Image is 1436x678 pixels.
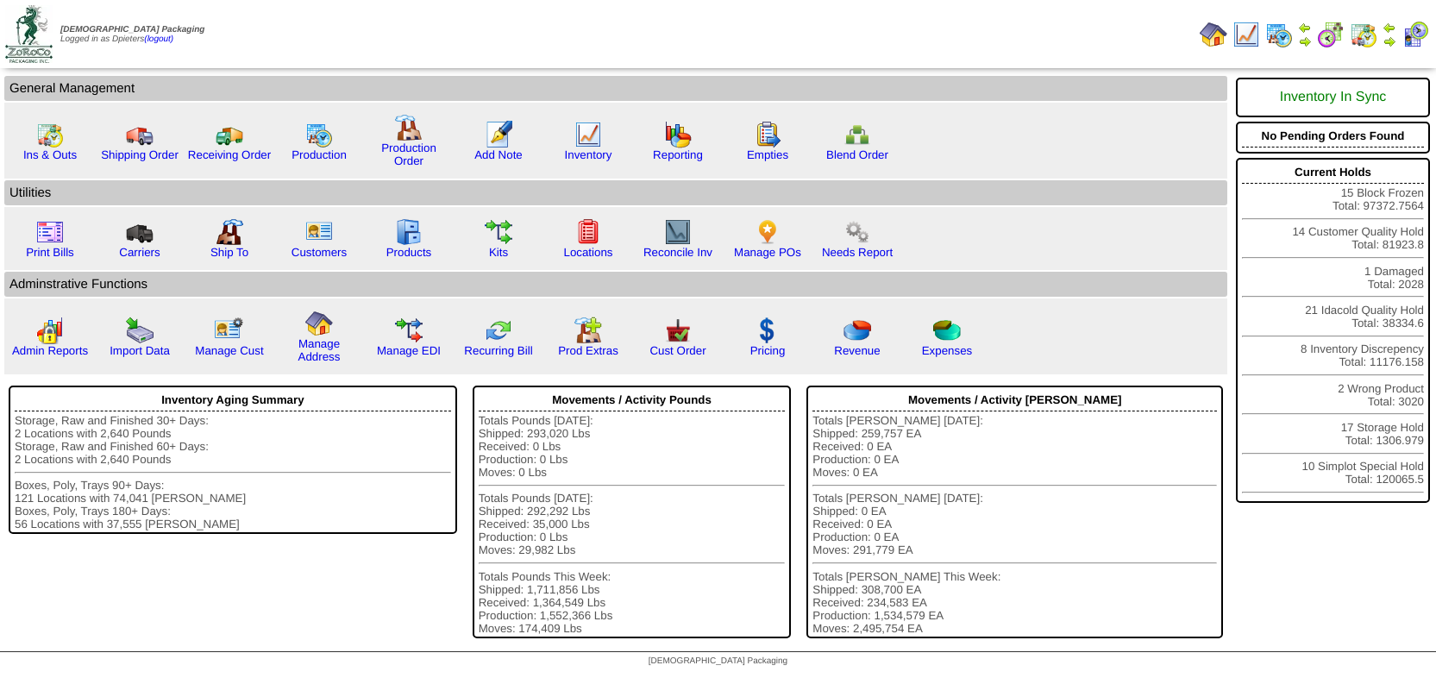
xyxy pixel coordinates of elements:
img: workflow.png [843,218,871,246]
a: Customers [292,246,347,259]
img: arrowleft.gif [1298,21,1312,35]
img: home.gif [1200,21,1227,48]
a: Reconcile Inv [643,246,712,259]
img: graph2.png [36,317,64,344]
div: Inventory In Sync [1242,81,1424,114]
div: Movements / Activity Pounds [479,389,786,411]
img: line_graph2.gif [664,218,692,246]
a: Production [292,148,347,161]
a: Shipping Order [101,148,179,161]
a: Print Bills [26,246,74,259]
td: Adminstrative Functions [4,272,1227,297]
a: Manage Cust [195,344,263,357]
img: orders.gif [485,121,512,148]
a: Manage POs [734,246,801,259]
td: Utilities [4,180,1227,205]
img: network.png [843,121,871,148]
img: customers.gif [305,218,333,246]
a: Empties [747,148,788,161]
img: calendarblend.gif [1317,21,1345,48]
img: workorder.gif [754,121,781,148]
div: Totals [PERSON_NAME] [DATE]: Shipped: 259,757 EA Received: 0 EA Production: 0 EA Moves: 0 EA Tota... [812,414,1217,635]
img: pie_chart.png [843,317,871,344]
a: Production Order [381,141,436,167]
img: pie_chart2.png [933,317,961,344]
img: graph.gif [664,121,692,148]
img: cabinet.gif [395,218,423,246]
a: Carriers [119,246,160,259]
a: Recurring Bill [464,344,532,357]
div: Inventory Aging Summary [15,389,451,411]
img: locations.gif [574,218,602,246]
a: Inventory [565,148,612,161]
a: Admin Reports [12,344,88,357]
div: Storage, Raw and Finished 30+ Days: 2 Locations with 2,640 Pounds Storage, Raw and Finished 60+ D... [15,414,451,530]
a: Kits [489,246,508,259]
img: zoroco-logo-small.webp [5,5,53,63]
img: truck3.gif [126,218,154,246]
span: [DEMOGRAPHIC_DATA] Packaging [60,25,204,35]
img: arrowright.gif [1298,35,1312,48]
img: truck2.gif [216,121,243,148]
img: invoice2.gif [36,218,64,246]
div: 15 Block Frozen Total: 97372.7564 14 Customer Quality Hold Total: 81923.8 1 Damaged Total: 2028 2... [1236,158,1430,503]
a: Add Note [474,148,523,161]
img: edi.gif [395,317,423,344]
a: Needs Report [822,246,893,259]
span: Logged in as Dpieters [60,25,204,44]
a: Prod Extras [558,344,618,357]
img: cust_order.png [664,317,692,344]
a: Pricing [750,344,786,357]
a: Products [386,246,432,259]
div: Movements / Activity [PERSON_NAME] [812,389,1217,411]
div: Totals Pounds [DATE]: Shipped: 293,020 Lbs Received: 0 Lbs Production: 0 Lbs Moves: 0 Lbs Totals ... [479,414,786,635]
img: factory.gif [395,114,423,141]
img: calendarprod.gif [305,121,333,148]
a: Blend Order [826,148,888,161]
a: Import Data [110,344,170,357]
a: Ins & Outs [23,148,77,161]
img: import.gif [126,317,154,344]
img: prodextras.gif [574,317,602,344]
img: line_graph.gif [574,121,602,148]
img: arrowright.gif [1383,35,1396,48]
a: Expenses [922,344,973,357]
img: calendarinout.gif [36,121,64,148]
img: factory2.gif [216,218,243,246]
img: po.png [754,218,781,246]
a: (logout) [144,35,173,44]
span: [DEMOGRAPHIC_DATA] Packaging [649,656,787,666]
img: workflow.gif [485,218,512,246]
a: Locations [563,246,612,259]
a: Manage Address [298,337,341,363]
img: line_graph.gif [1232,21,1260,48]
img: reconcile.gif [485,317,512,344]
img: dollar.gif [754,317,781,344]
a: Receiving Order [188,148,271,161]
img: calendarprod.gif [1265,21,1293,48]
img: managecust.png [214,317,246,344]
div: Current Holds [1242,161,1424,184]
a: Reporting [653,148,703,161]
img: home.gif [305,310,333,337]
img: arrowleft.gif [1383,21,1396,35]
div: No Pending Orders Found [1242,125,1424,148]
a: Manage EDI [377,344,441,357]
img: calendarcustomer.gif [1402,21,1429,48]
td: General Management [4,76,1227,101]
img: calendarinout.gif [1350,21,1377,48]
img: truck.gif [126,121,154,148]
a: Ship To [210,246,248,259]
a: Cust Order [649,344,705,357]
a: Revenue [834,344,880,357]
